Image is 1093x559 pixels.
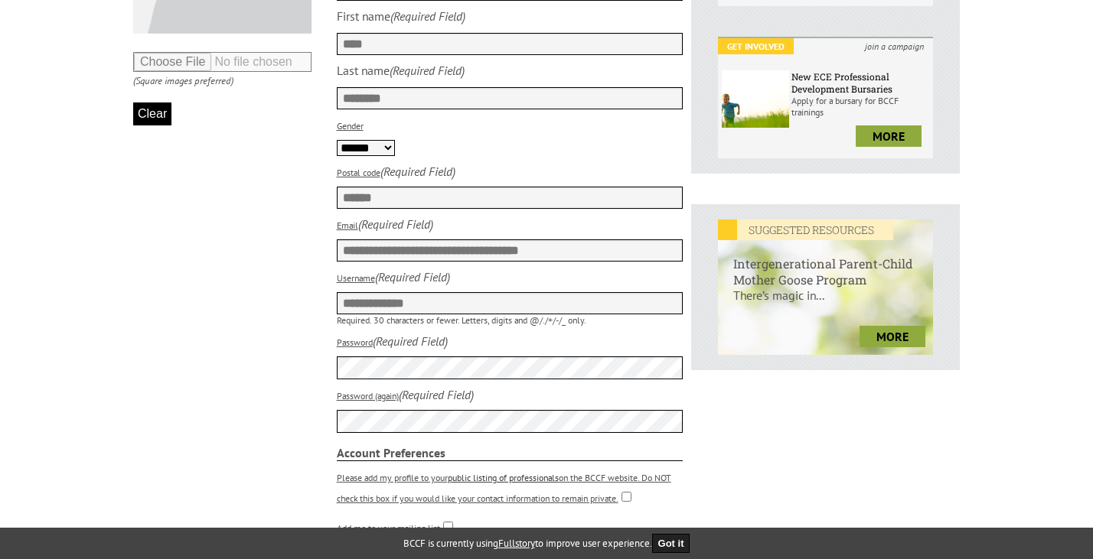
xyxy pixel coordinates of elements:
i: (Required Field) [358,216,433,232]
label: Postal code [337,167,380,178]
p: There’s magic in... [718,288,933,318]
label: Gender [337,120,364,132]
i: (Required Field) [375,269,450,284]
a: Fullstory [498,537,535,550]
a: public listing of professionals [448,472,559,483]
label: Add me to your mailing list [337,522,440,534]
label: Username [337,272,375,284]
a: more [856,125,922,147]
p: Required. 30 characters or fewer. Letters, digits and @/./+/-/_ only. [337,314,684,326]
label: Email [337,219,358,231]
p: Apply for a bursary for BCCF trainings [791,95,929,118]
a: more [860,326,925,347]
div: Last name [337,63,390,78]
i: (Required Field) [390,63,465,78]
i: (Required Field) [373,333,448,349]
i: (Required Field) [380,164,455,179]
h6: Intergenerational Parent-Child Mother Goose Program [718,240,933,288]
button: Clear [133,102,171,125]
em: Get Involved [718,38,794,54]
label: Please add my profile to your on the BCCF website. Do NOT check this box if you would like your c... [337,472,671,504]
strong: Account Preferences [337,445,684,461]
i: (Required Field) [390,8,465,24]
div: First name [337,8,390,24]
i: join a campaign [856,38,933,54]
em: SUGGESTED RESOURCES [718,219,893,240]
label: Password [337,336,373,348]
i: (Required Field) [399,387,474,402]
i: (Square images preferred) [133,74,233,87]
h6: New ECE Professional Development Bursaries [791,70,929,95]
label: Password (again) [337,390,399,401]
button: Got it [652,534,690,553]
